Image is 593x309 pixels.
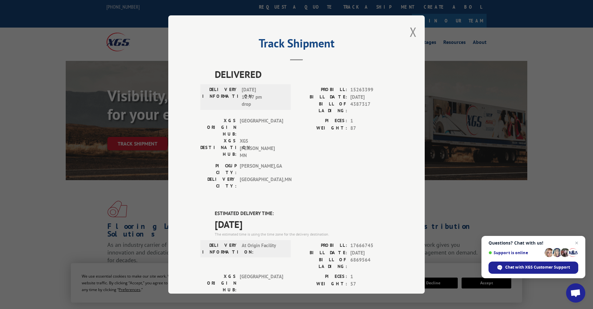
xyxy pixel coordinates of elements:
label: PROBILL: [296,242,347,249]
span: Questions? Chat with us! [489,240,578,246]
span: [GEOGRAPHIC_DATA] [240,117,283,138]
label: WEIGHT: [296,125,347,132]
span: [PERSON_NAME] , GA [240,163,283,176]
span: XGS [PERSON_NAME] MN [240,138,283,159]
label: XGS ORIGIN HUB: [200,117,237,138]
span: [DATE] 12:47 pm drop [242,86,285,108]
span: [DATE] [350,249,393,257]
span: 17666745 [350,242,393,249]
div: Open chat [566,283,585,303]
label: PROBILL: [296,86,347,94]
span: [GEOGRAPHIC_DATA] [240,273,283,293]
label: PIECES: [296,117,347,125]
span: Close chat [573,239,580,247]
label: BILL DATE: [296,249,347,257]
span: At Origin Facility [242,242,285,255]
span: Support is online [489,250,542,255]
span: [DATE] [215,217,393,231]
span: 1 [350,117,393,125]
label: XGS DESTINATION HUB: [200,138,237,159]
span: 1 [350,273,393,280]
label: BILL DATE: [296,94,347,101]
span: Chat with XGS Customer Support [505,264,570,270]
h2: Track Shipment [200,39,393,51]
span: 57 [350,280,393,288]
label: DELIVERY INFORMATION: [202,242,238,255]
label: DELIVERY CITY: [200,176,237,189]
span: 4387317 [350,101,393,114]
span: 15263399 [350,86,393,94]
label: ESTIMATED DELIVERY TIME: [215,210,393,217]
label: PICKUP CITY: [200,163,237,176]
label: BILL OF LADING: [296,256,347,270]
span: [DATE] [350,94,393,101]
label: XGS ORIGIN HUB: [200,273,237,293]
span: 6869564 [350,256,393,270]
div: The estimated time is using the time zone for the delivery destination. [215,231,393,237]
span: 87 [350,125,393,132]
label: PIECES: [296,273,347,280]
label: BILL OF LADING: [296,101,347,114]
button: Close modal [410,23,417,40]
span: [GEOGRAPHIC_DATA] , MN [240,176,283,189]
div: Chat with XGS Customer Support [489,262,578,274]
label: WEIGHT: [296,280,347,288]
label: DELIVERY INFORMATION: [202,86,238,108]
span: DELIVERED [215,67,393,81]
